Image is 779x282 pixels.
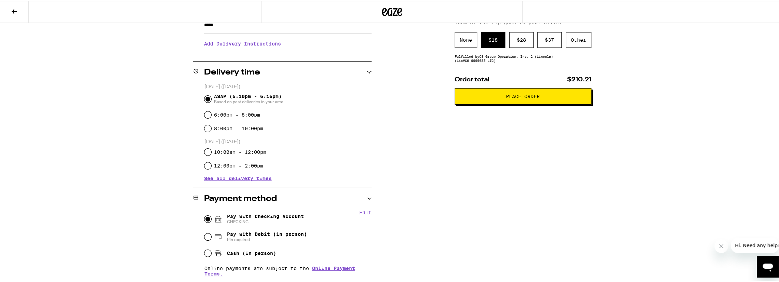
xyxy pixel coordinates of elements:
[566,31,591,47] div: Other
[204,83,372,89] p: [DATE] ([DATE])
[4,5,49,10] span: Hi. Need any help?
[204,265,372,276] p: Online payments are subject to the
[506,93,540,98] span: Place Order
[204,265,355,276] a: Online Payment Terms.
[204,138,372,144] p: [DATE] ([DATE])
[537,31,562,47] div: $ 37
[714,238,728,252] iframe: Close message
[204,35,372,51] h3: Add Delivery Instructions
[214,111,260,117] label: 6:00pm - 8:00pm
[227,230,307,236] span: Pay with Debit (in person)
[204,51,372,56] p: We'll contact you at [PHONE_NUMBER] when we arrive
[214,98,283,104] span: Based on past deliveries in your area
[455,87,591,104] button: Place Order
[567,76,591,82] span: $210.21
[757,255,779,277] iframe: Button to launch messaging window
[455,31,477,47] div: None
[204,175,272,180] button: See all delivery times
[359,209,372,214] button: Edit
[731,237,779,252] iframe: Message from company
[481,31,505,47] div: $ 18
[214,148,266,154] label: 10:00am - 12:00pm
[509,31,534,47] div: $ 28
[204,194,277,202] h2: Payment method
[204,67,260,76] h2: Delivery time
[227,218,304,224] span: CHECKING
[455,76,489,82] span: Order total
[455,53,591,62] div: Fulfilled by CS Group Operation, Inc. 2 (Lincoln) (Lic# C9-0000685-LIC )
[214,93,283,104] span: ASAP (5:10pm - 6:16pm)
[227,236,307,241] span: Pin required
[214,162,263,167] label: 12:00pm - 2:00pm
[227,250,276,255] span: Cash (in person)
[214,125,263,130] label: 8:00pm - 10:00pm
[227,213,304,224] span: Pay with Checking Account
